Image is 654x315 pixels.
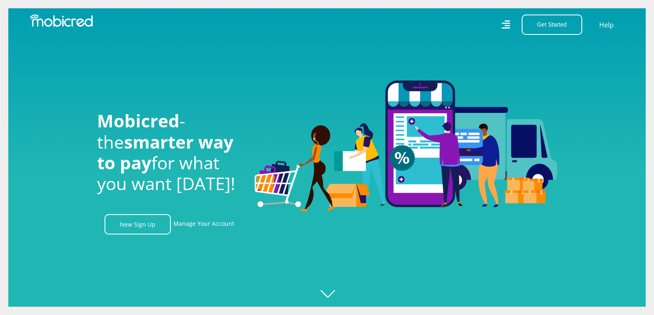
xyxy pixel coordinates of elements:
[105,214,171,234] a: New Sign Up
[30,15,93,27] img: Mobicred
[97,109,180,132] span: Mobicred
[173,214,234,234] a: Manage Your Account
[97,110,242,194] h1: - the for what you want [DATE]!
[255,81,557,212] img: Welcome to Mobicred
[599,20,614,30] a: Help
[97,130,233,174] span: smarter way to pay
[522,15,582,35] button: Get Started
